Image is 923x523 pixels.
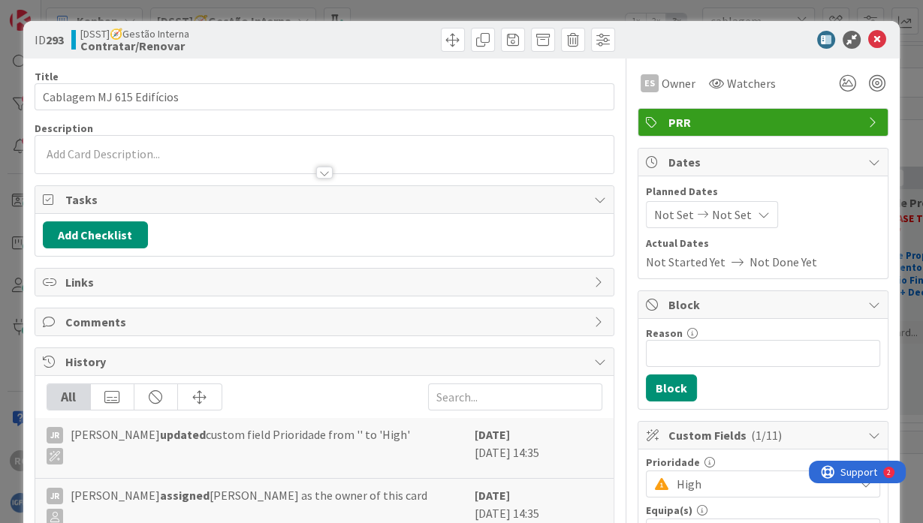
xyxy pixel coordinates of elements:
label: Title [35,70,59,83]
b: Contratar/Renovar [80,40,189,52]
span: Comments [65,313,587,331]
span: Planned Dates [646,184,880,200]
b: assigned [160,488,210,503]
div: [DATE] 14:35 [475,425,602,470]
span: ID [35,31,64,49]
span: Custom Fields [668,426,861,444]
span: Support [32,2,68,20]
button: Block [646,374,697,401]
span: Not Done Yet [750,253,817,271]
label: Reason [646,326,683,340]
div: Prioridade [646,457,880,467]
span: Block [668,296,861,314]
span: Not Set [712,206,752,224]
span: Description [35,122,93,135]
span: PRR [668,113,861,131]
div: 2 [78,6,82,18]
span: [DSST]🧭Gestão Interna [80,28,189,40]
span: Tasks [65,191,587,209]
span: High [677,473,846,494]
span: Dates [668,153,861,171]
b: [DATE] [475,488,510,503]
input: type card name here... [35,83,615,110]
div: ES [641,74,659,92]
span: [PERSON_NAME] custom field Prioridade from '' to 'High' [71,425,410,464]
span: Watchers [727,74,776,92]
span: ( 1/11 ) [751,428,782,443]
span: Links [65,273,587,291]
span: Not Set [654,206,694,224]
b: 293 [46,32,64,47]
span: History [65,353,587,371]
span: Owner [662,74,695,92]
div: Equipa(s) [646,505,880,515]
button: Add Checklist [43,221,148,248]
div: JR [47,427,63,443]
span: Not Started Yet [646,253,725,271]
div: JR [47,488,63,504]
b: updated [160,427,206,442]
input: Search... [428,383,602,410]
span: Actual Dates [646,236,880,251]
b: [DATE] [475,427,510,442]
div: All [47,384,91,410]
